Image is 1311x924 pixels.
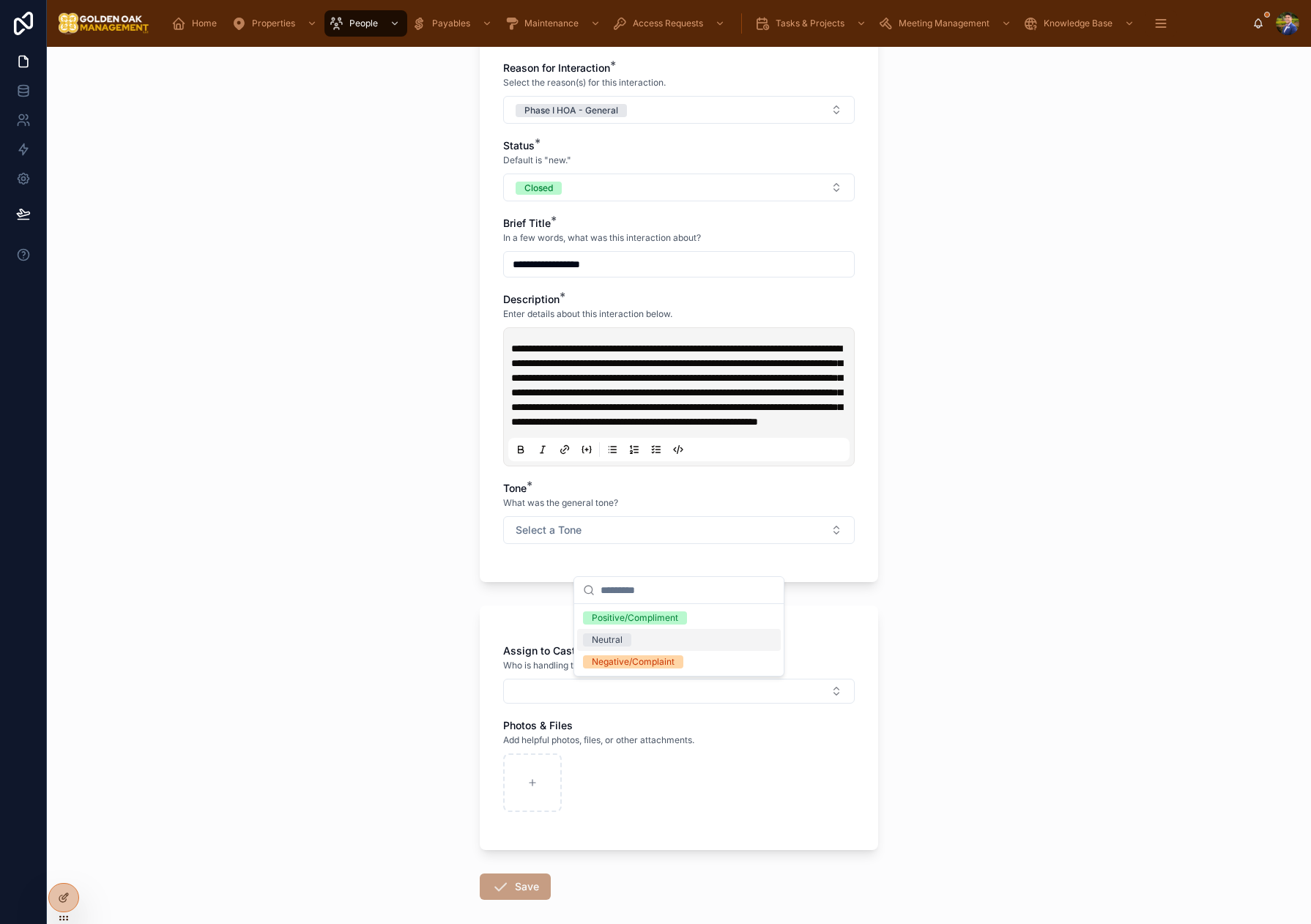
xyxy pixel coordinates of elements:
div: Closed [524,182,553,195]
span: People [349,18,378,29]
span: Default is "new." [503,154,571,166]
span: Brief Title [503,217,551,229]
button: Select Button [503,174,855,201]
span: In a few words, what was this interaction about? [503,232,701,244]
span: Select a Tone [516,523,582,537]
span: Add helpful photos, files, or other attachments. [503,734,694,746]
a: Meeting Management [874,10,1019,37]
a: Payables [407,10,499,37]
div: Neutral [592,633,623,647]
span: Maintenance [524,18,579,29]
span: Payables [432,18,470,29]
span: Photos & Files [503,719,573,731]
span: Status [503,139,535,152]
div: Suggestions [574,604,784,676]
button: Select Button [503,679,855,704]
div: Negative/Complaint [592,655,675,668]
button: Select Button [503,96,855,124]
span: Properties [252,18,295,29]
button: Select Button [503,516,855,544]
span: Enter details about this interaction below. [503,308,672,320]
span: Access Requests [633,18,703,29]
span: What was the general tone? [503,497,618,509]
a: Access Requests [608,10,732,37]
span: Tasks & Projects [776,18,844,29]
span: Description [503,293,560,305]
div: Positive/Compliment [592,611,678,625]
img: App logo [59,12,149,35]
span: Knowledge Base [1044,18,1113,29]
a: Properties [227,10,324,37]
div: scrollable content [161,7,1252,40]
span: Home [192,18,217,29]
a: Home [167,10,227,37]
div: Phase I HOA - General [524,104,618,117]
span: Reason for Interaction [503,62,610,74]
span: Tone [503,482,527,494]
span: Assign to Cast Member [503,644,619,657]
span: Who is handling this interaction? [503,660,636,671]
a: Knowledge Base [1019,10,1142,37]
button: Unselect PHASE_I_HOA_GENERAL [516,103,627,117]
span: Meeting Management [899,18,989,29]
a: People [324,10,407,37]
a: Tasks & Projects [751,10,874,37]
a: Maintenance [499,10,608,37]
span: Select the reason(s) for this interaction. [503,77,666,89]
